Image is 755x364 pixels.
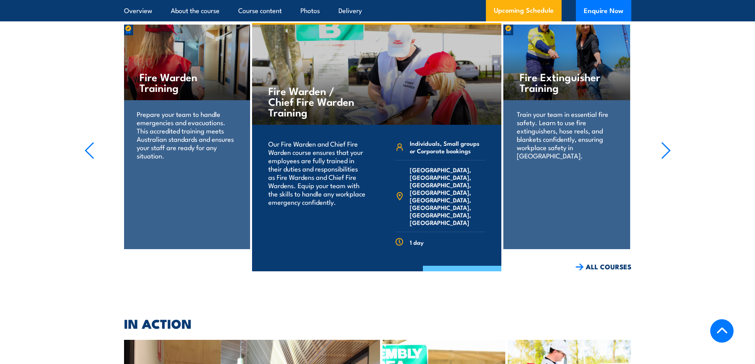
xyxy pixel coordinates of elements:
p: Train your team in essential fire safety. Learn to use fire extinguishers, hose reels, and blanke... [517,110,616,160]
span: Individuals, Small groups or Corporate bookings [410,139,485,154]
a: ALL COURSES [575,262,631,271]
h4: Fire Extinguisher Training [520,71,614,93]
p: Prepare your team to handle emergencies and evacuations. This accredited training meets Australia... [137,110,236,160]
h4: Fire Warden / Chief Fire Warden Training [268,85,361,117]
a: COURSE DETAILS [423,266,501,286]
h4: Fire Warden Training [140,71,233,93]
span: [GEOGRAPHIC_DATA], [GEOGRAPHIC_DATA], [GEOGRAPHIC_DATA], [GEOGRAPHIC_DATA], [GEOGRAPHIC_DATA], [G... [410,166,485,226]
p: Our Fire Warden and Chief Fire Warden course ensures that your employees are fully trained in the... [268,139,366,206]
h2: IN ACTION [124,318,631,329]
span: 1 day [410,238,424,246]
